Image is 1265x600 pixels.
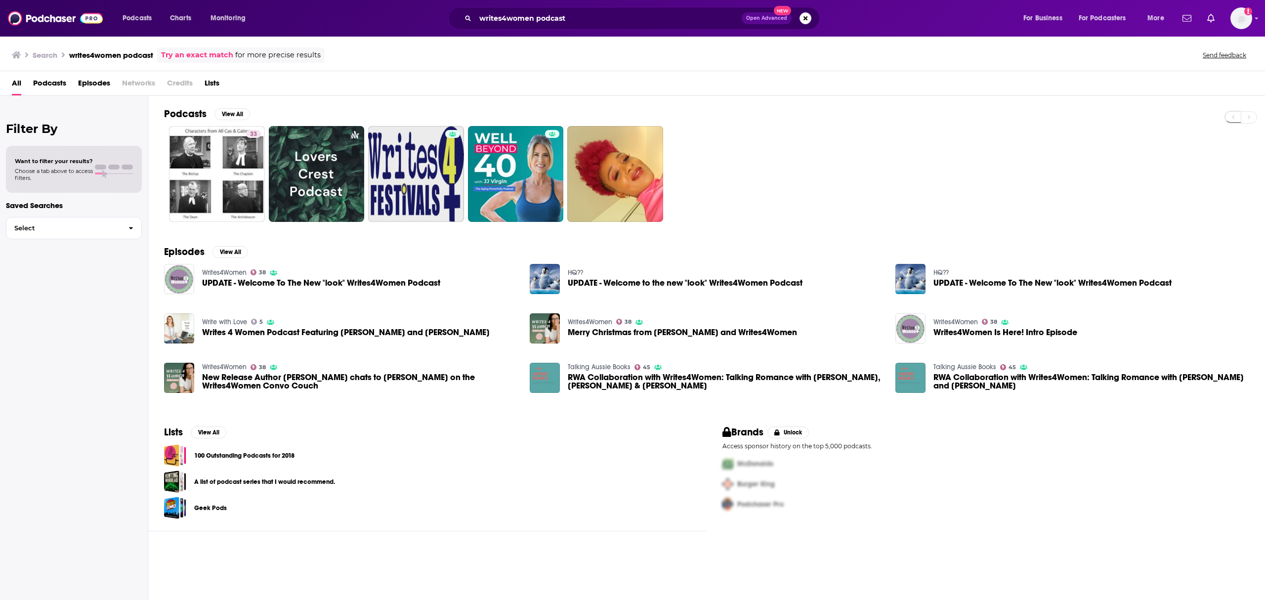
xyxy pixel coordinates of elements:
span: 5 [259,320,263,324]
span: For Business [1023,11,1062,25]
h2: Lists [164,426,183,438]
span: 38 [625,320,632,324]
span: Charts [170,11,191,25]
h2: Episodes [164,246,205,258]
img: UPDATE - Welcome To The New "look" Writes4Women Podcast [895,264,926,294]
img: UPDATE - Welcome to the new "look" Writes4Women Podcast [530,264,560,294]
a: 38 [616,319,632,325]
span: RWA Collaboration with Writes4Women: Talking Romance with [PERSON_NAME] and [PERSON_NAME] [933,373,1249,390]
span: Geek Pods [164,497,186,519]
img: New Release Author Lizzie Pook chats to Maya Linnell on the Writes4Women Convo Couch [164,363,194,393]
h2: Podcasts [164,108,207,120]
a: All [12,75,21,95]
span: for more precise results [235,49,321,61]
span: Choose a tab above to access filters. [15,168,93,181]
span: Writes 4 Women Podcast Featuring [PERSON_NAME] and [PERSON_NAME] [202,328,490,337]
a: Writes4Women Is Here! Intro Episode [933,328,1077,337]
img: RWA Collaboration with Writes4Women: Talking Romance with Maya Linnell and Karina May [895,363,926,393]
a: New Release Author Lizzie Pook chats to Maya Linnell on the Writes4Women Convo Couch [202,373,518,390]
img: UPDATE - Welcome To The New "look" Writes4Women Podcast [164,264,194,294]
a: 100 Outstanding Podcasts for 2018 [164,444,186,467]
h2: Filter By [6,122,142,136]
a: Merry Christmas from Pam and Writes4Women [568,328,797,337]
a: 33 [169,126,265,222]
span: RWA Collaboration with Writes4Women: Talking Romance with [PERSON_NAME], [PERSON_NAME] & [PERSON_... [568,373,884,390]
a: Geek Pods [194,503,227,514]
input: Search podcasts, credits, & more... [475,10,742,26]
img: First Pro Logo [718,454,737,474]
button: open menu [1140,10,1177,26]
img: User Profile [1230,7,1252,29]
button: Select [6,217,142,239]
a: Show notifications dropdown [1203,10,1219,27]
a: A list of podcast series that I would recommend. [164,471,186,493]
a: Merry Christmas from Pam and Writes4Women [530,313,560,343]
a: HQ?? [568,268,583,277]
span: For Podcasters [1079,11,1126,25]
a: UPDATE - Welcome To The New "look" Writes4Women Podcast [933,279,1172,287]
a: Podcasts [33,75,66,95]
p: Access sponsor history on the top 5,000 podcasts. [722,442,1249,450]
span: 45 [643,365,650,370]
img: Podchaser - Follow, Share and Rate Podcasts [8,9,103,28]
button: View All [214,108,250,120]
span: 33 [250,129,257,139]
a: 33 [246,130,261,138]
h2: Brands [722,426,763,438]
a: ListsView All [164,426,226,438]
a: A list of podcast series that I would recommend. [194,476,335,487]
button: View All [191,427,226,438]
span: New [774,6,792,15]
a: EpisodesView All [164,246,248,258]
a: Writes4Women [933,318,978,326]
span: Open Advanced [746,16,787,21]
span: New Release Author [PERSON_NAME] chats to [PERSON_NAME] on the Writes4Women Convo Couch [202,373,518,390]
a: 38 [251,269,266,275]
a: Try an exact match [161,49,233,61]
h3: writes4women podcast [69,50,153,60]
span: Podchaser Pro [737,500,784,509]
span: Select [6,225,121,231]
span: McDonalds [737,460,773,468]
a: UPDATE - Welcome To The New "look" Writes4Women Podcast [202,279,440,287]
a: PodcastsView All [164,108,250,120]
button: open menu [204,10,258,26]
button: Unlock [767,427,809,438]
span: Podcasts [123,11,152,25]
button: View All [212,246,248,258]
a: Show notifications dropdown [1179,10,1195,27]
a: 45 [1000,364,1016,370]
a: Talking Aussie Books [933,363,996,371]
a: Episodes [78,75,110,95]
span: Networks [122,75,155,95]
a: 38 [982,319,998,325]
span: Logged in as AnnaO [1230,7,1252,29]
img: RWA Collaboration with Writes4Women: Talking Romance with Pamela Hart, Rachael Johns & Megan Mayfair [530,363,560,393]
a: Writes4Women [202,268,247,277]
a: 5 [251,319,263,325]
button: Send feedback [1200,51,1249,59]
a: Writes 4 Women Podcast Featuring Myles and Sarah [202,328,490,337]
button: open menu [116,10,165,26]
span: UPDATE - Welcome to the new "look" Writes4Women Podcast [568,279,802,287]
span: Credits [167,75,193,95]
a: 100 Outstanding Podcasts for 2018 [194,450,295,461]
a: 45 [634,364,651,370]
a: Write with Love [202,318,247,326]
img: Second Pro Logo [718,474,737,494]
img: Writes 4 Women Podcast Featuring Myles and Sarah [164,313,194,343]
span: Monitoring [211,11,246,25]
img: Writes4Women Is Here! Intro Episode [895,313,926,343]
button: Open AdvancedNew [742,12,792,24]
button: Show profile menu [1230,7,1252,29]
